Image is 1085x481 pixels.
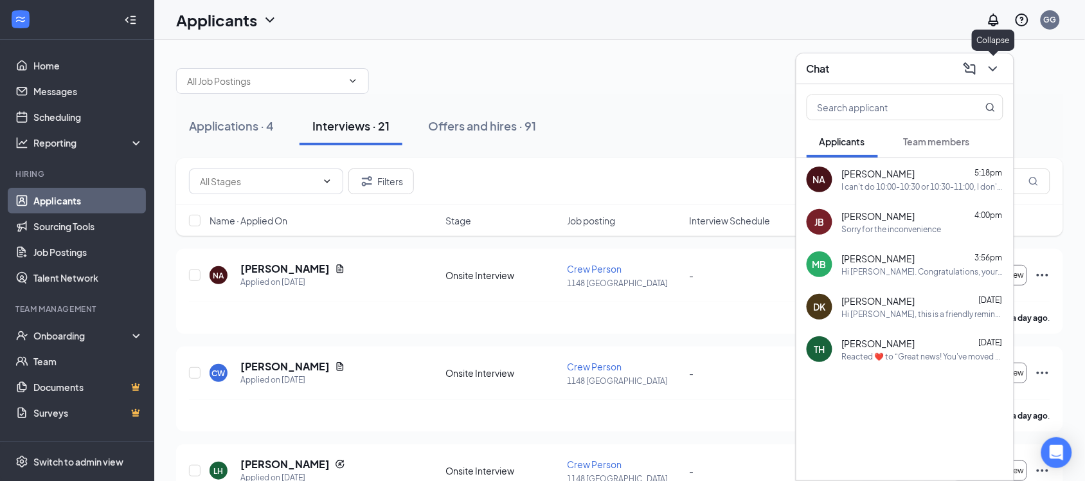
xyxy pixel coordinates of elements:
span: Job posting [568,214,616,227]
span: 3:56pm [975,253,1003,262]
div: CW [212,368,226,379]
span: [PERSON_NAME] [842,252,915,265]
h1: Applicants [176,9,257,31]
span: Crew Person [568,458,622,470]
span: [PERSON_NAME] [842,167,915,180]
div: Team Management [15,304,141,314]
svg: ChevronDown [322,176,332,186]
div: I can't do 10:00-10:30 or 10:30-11:00, I don't have a way there [842,181,1003,192]
div: NA [213,270,224,281]
div: GG [1044,14,1057,25]
span: Stage [445,214,471,227]
svg: ChevronDown [348,76,358,86]
a: SurveysCrown [33,400,143,426]
input: All Stages [200,174,317,188]
div: MB [812,258,827,271]
span: Applicants [820,136,865,147]
svg: MagnifyingGlass [985,102,996,113]
h5: [PERSON_NAME] [240,457,330,471]
span: - [689,269,694,281]
div: Sorry for the inconvenience [842,224,942,235]
a: Scheduling [33,104,143,130]
a: Messages [33,78,143,104]
svg: Notifications [986,12,1001,28]
div: Onsite Interview [445,367,560,379]
a: Applicants [33,188,143,213]
button: ComposeMessage [960,59,980,79]
a: Team [33,349,143,374]
div: DK [814,300,826,313]
div: Applications · 4 [189,118,274,134]
div: Applied on [DATE] [240,374,345,386]
div: JB [815,215,825,228]
span: Interview Schedule [689,214,770,227]
span: [DATE] [979,338,1003,347]
svg: Ellipses [1035,365,1050,381]
svg: Collapse [124,14,137,26]
svg: Document [335,264,345,274]
div: Reacted ❤️ to “Great news! You've moved on to the next stage of the application. We have a few ad... [842,351,1003,362]
svg: ComposeMessage [962,61,978,77]
svg: ChevronDown [985,61,1001,77]
span: Crew Person [568,263,622,275]
a: Home [33,53,143,78]
div: Reporting [33,136,144,149]
svg: QuestionInfo [1014,12,1030,28]
button: Filter Filters [348,168,414,194]
svg: Ellipses [1035,268,1050,283]
span: 4:00pm [975,210,1003,220]
input: Search applicant [807,95,960,120]
div: Payroll [15,439,141,449]
span: [PERSON_NAME] [842,210,915,222]
a: DocumentsCrown [33,374,143,400]
div: Open Intercom Messenger [1041,437,1072,468]
span: - [689,465,694,476]
div: Hi [PERSON_NAME]. Congratulations, your meeting with Bojangles for Crew Person at 1148 [GEOGRAPHI... [842,266,1003,277]
div: Interviews · 21 [312,118,390,134]
span: [PERSON_NAME] [842,295,915,307]
svg: Ellipses [1035,463,1050,478]
span: Name · Applied On [210,214,287,227]
span: Team members [904,136,970,147]
div: Offers and hires · 91 [428,118,536,134]
p: 1148 [GEOGRAPHIC_DATA] [568,376,682,386]
span: Crew Person [568,361,622,372]
input: All Job Postings [187,74,343,88]
svg: WorkstreamLogo [14,13,27,26]
div: LH [214,466,224,476]
div: Onboarding [33,329,132,342]
div: Applied on [DATE] [240,276,345,289]
div: NA [813,173,826,186]
svg: Document [335,361,345,372]
svg: Settings [15,455,28,468]
h5: [PERSON_NAME] [240,359,330,374]
svg: Analysis [15,136,28,149]
div: Switch to admin view [33,455,123,468]
button: ChevronDown [983,59,1003,79]
svg: Filter [359,174,375,189]
svg: UserCheck [15,329,28,342]
svg: Reapply [335,459,345,469]
div: Hiring [15,168,141,179]
div: Onsite Interview [445,464,560,477]
div: Onsite Interview [445,269,560,282]
svg: MagnifyingGlass [1028,176,1039,186]
b: a day ago [1012,313,1048,323]
span: [PERSON_NAME] [842,337,915,350]
span: 5:18pm [975,168,1003,177]
b: a day ago [1012,411,1048,421]
a: Job Postings [33,239,143,265]
p: 1148 [GEOGRAPHIC_DATA] [568,278,682,289]
a: Talent Network [33,265,143,291]
span: - [689,367,694,379]
h3: Chat [807,62,830,76]
h5: [PERSON_NAME] [240,262,330,276]
div: Hi [PERSON_NAME], this is a friendly reminder. Please select a meeting time slot for your Crew Pe... [842,309,1003,320]
div: TH [814,343,825,356]
svg: ChevronDown [262,12,278,28]
div: Collapse [972,30,1015,51]
a: Sourcing Tools [33,213,143,239]
span: [DATE] [979,295,1003,305]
